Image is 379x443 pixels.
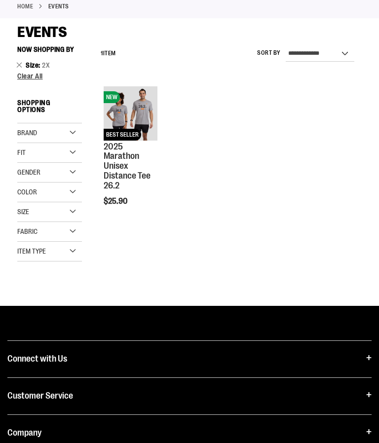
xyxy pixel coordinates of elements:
span: EVENTS [17,24,67,40]
span: NEW [104,91,120,103]
a: 2025 Marathon Unisex Distance Tee 26.2 [104,142,151,190]
strong: EVENTS [48,2,69,11]
span: Fit [17,148,26,156]
span: 1 [101,50,103,57]
a: Home [17,2,33,11]
h4: Connect with Us [7,346,372,372]
h2: Item [101,46,116,61]
span: $25.90 [104,197,129,206]
label: Sort By [257,49,281,57]
span: Clear All [17,72,43,80]
span: BEST SELLER [104,129,141,141]
a: 2025 Marathon Unisex Distance Tee 26.2NEWBEST SELLER [104,86,157,142]
span: 2X [42,61,50,69]
span: Brand [17,129,37,137]
a: Clear All [17,73,82,79]
span: Fabric [17,227,38,235]
span: Color [17,188,37,196]
span: Size [17,208,29,216]
span: Gender [17,168,40,176]
div: product [99,81,162,230]
strong: Shopping Options [17,94,82,123]
span: Item Type [17,247,46,255]
img: 2025 Marathon Unisex Distance Tee 26.2 [104,86,157,140]
button: Now Shopping by [17,41,79,58]
span: Size [26,61,42,69]
h4: Customer Service [7,383,372,409]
